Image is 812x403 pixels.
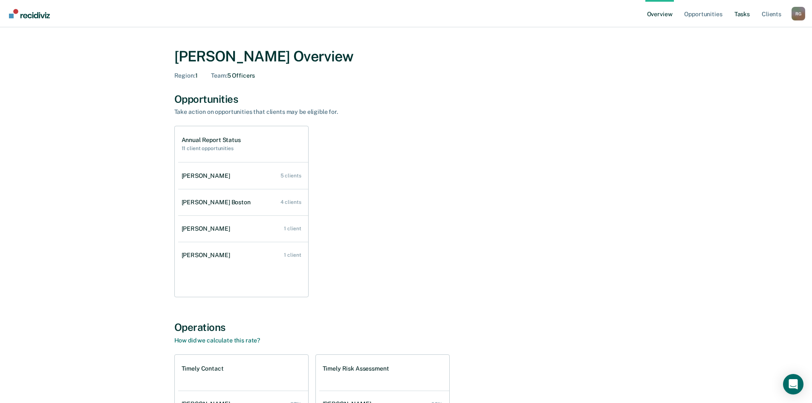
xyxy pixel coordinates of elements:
[182,172,234,180] div: [PERSON_NAME]
[284,226,301,232] div: 1 client
[9,9,50,18] img: Recidiviz
[174,72,198,79] div: 1
[182,145,241,151] h2: 11 client opportunities
[174,93,638,105] div: Opportunities
[178,190,308,215] a: [PERSON_NAME] Boston 4 clients
[174,48,638,65] div: [PERSON_NAME] Overview
[178,217,308,241] a: [PERSON_NAME] 1 client
[178,164,308,188] a: [PERSON_NAME] 5 clients
[280,199,301,205] div: 4 clients
[284,252,301,258] div: 1 client
[182,252,234,259] div: [PERSON_NAME]
[211,72,255,79] div: 5 Officers
[211,72,227,79] span: Team :
[783,374,803,394] div: Open Intercom Messenger
[178,243,308,267] a: [PERSON_NAME] 1 client
[182,136,241,144] h1: Annual Report Status
[323,365,389,372] h1: Timely Risk Assessment
[280,173,301,179] div: 5 clients
[182,225,234,232] div: [PERSON_NAME]
[174,72,195,79] span: Region :
[174,337,260,344] a: How did we calculate this rate?
[182,199,254,206] div: [PERSON_NAME] Boston
[792,7,805,20] button: Profile dropdown button
[174,108,473,116] div: Take action on opportunities that clients may be eligible for.
[174,321,638,333] div: Operations
[792,7,805,20] div: R G
[182,365,224,372] h1: Timely Contact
